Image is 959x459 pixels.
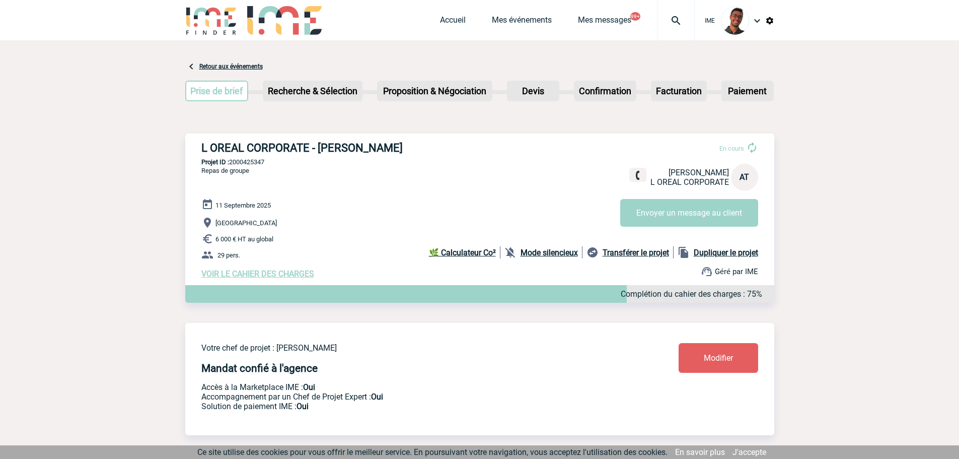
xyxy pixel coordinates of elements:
[429,246,500,258] a: 🌿 Calculateur Co²
[521,248,578,257] b: Mode silencieux
[705,17,715,24] span: IME
[201,142,503,154] h3: L OREAL CORPORATE - [PERSON_NAME]
[694,248,758,257] b: Dupliquer le projet
[704,353,733,363] span: Modifier
[715,267,758,276] span: Géré par IME
[201,167,249,174] span: Repas de groupe
[620,199,758,227] button: Envoyer un message au client
[575,82,635,100] p: Confirmation
[201,362,318,374] h4: Mandat confié à l'agence
[201,158,229,166] b: Projet ID :
[199,63,263,70] a: Retour aux événements
[633,171,642,180] img: fixe.png
[650,177,729,187] span: L OREAL CORPORATE
[429,248,496,257] b: 🌿 Calculateur Co²
[201,382,619,392] p: Accès à la Marketplace IME :
[201,343,619,353] p: Votre chef de projet : [PERSON_NAME]
[185,6,238,35] img: IME-Finder
[578,15,631,29] a: Mes messages
[215,202,271,209] span: 11 Septembre 2025
[701,266,713,278] img: support.png
[678,246,690,258] img: file_copy-black-24dp.png
[201,269,314,279] a: VOIR LE CAHIER DES CHARGES
[603,248,669,257] b: Transférer le projet
[719,145,744,152] span: En cours
[297,402,309,411] b: Oui
[492,15,552,29] a: Mes événements
[721,7,749,35] img: 124970-0.jpg
[630,12,640,21] button: 99+
[217,251,240,259] span: 29 pers.
[185,158,774,166] p: 2000425347
[215,219,277,227] span: [GEOGRAPHIC_DATA]
[652,82,706,100] p: Facturation
[378,82,491,100] p: Proposition & Négociation
[186,82,248,100] p: Prise de brief
[722,82,773,100] p: Paiement
[197,447,668,457] span: Ce site utilise des cookies pour vous offrir le meilleur service. En poursuivant votre navigation...
[215,235,273,243] span: 6 000 € HT au global
[303,382,315,392] b: Oui
[201,392,619,402] p: Prestation payante
[732,447,766,457] a: J'accepte
[508,82,558,100] p: Devis
[201,402,619,411] p: Conformité aux process achat client, Prise en charge de la facturation, Mutualisation de plusieur...
[740,172,749,182] span: AT
[440,15,466,29] a: Accueil
[675,447,725,457] a: En savoir plus
[371,392,383,402] b: Oui
[669,168,729,177] span: [PERSON_NAME]
[264,82,361,100] p: Recherche & Sélection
